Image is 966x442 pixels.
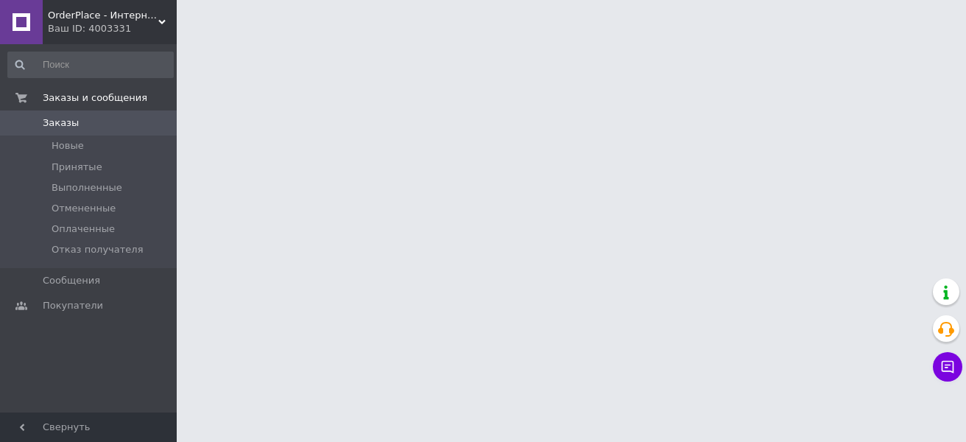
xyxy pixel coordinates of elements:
input: Поиск [7,52,174,78]
span: Заказы [43,116,79,130]
span: Отмененные [52,202,116,215]
span: Новые [52,139,84,152]
span: Отказ получателя [52,243,143,256]
span: Выполненные [52,181,122,194]
span: Сообщения [43,274,100,287]
button: Чат с покупателем [933,352,962,382]
span: Принятые [52,161,102,174]
span: Заказы и сообщения [43,91,147,105]
div: Ваш ID: 4003331 [48,22,177,35]
span: Оплаченные [52,222,115,236]
span: Покупатели [43,299,103,312]
span: OrderPlace - Интернет-магазин товаров для дома [48,9,158,22]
